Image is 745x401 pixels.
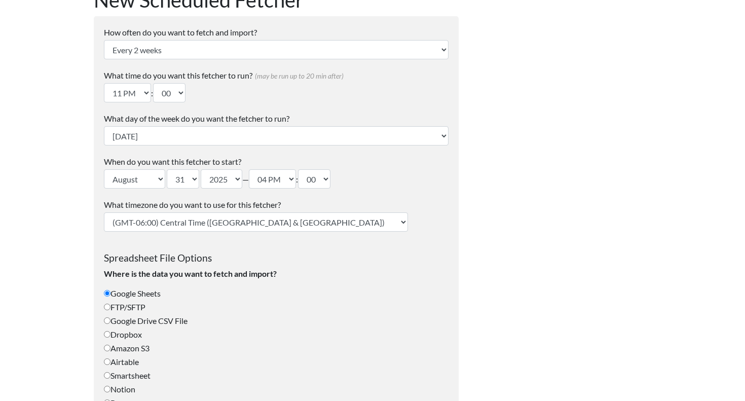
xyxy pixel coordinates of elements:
[694,350,733,389] iframe: Drift Widget Chat Controller
[104,290,110,297] input: Google Sheets
[104,26,449,39] label: How often do you want to fetch and import?
[104,69,449,82] label: What time do you want this fetcher to run?
[104,304,110,310] input: FTP/SFTP
[104,370,449,382] label: Smartsheet
[104,268,449,280] label: Where is the data you want to fetch and import?
[104,156,449,168] label: When do you want this fetcher to start?
[104,199,449,211] label: What timezone do you want to use for this fetcher?
[104,358,110,365] input: Airtable
[104,329,449,341] label: Dropbox
[252,72,344,80] span: (may be run up to 20 min after)
[104,242,449,264] h3: Spreadsheet File Options
[104,317,110,324] input: Google Drive CSV File
[104,383,449,395] label: Notion
[104,356,449,368] label: Airtable
[104,315,449,327] label: Google Drive CSV File
[104,113,449,125] label: What day of the week do you want the fetcher to run?
[104,301,449,313] label: FTP/SFTP
[104,342,449,354] label: Amazon S3
[104,69,449,102] div: :
[104,372,110,379] input: Smartsheet
[104,345,110,351] input: Amazon S3
[104,156,449,189] div: — :
[104,331,110,338] input: Dropbox
[104,386,110,392] input: Notion
[104,287,449,300] label: Google Sheets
